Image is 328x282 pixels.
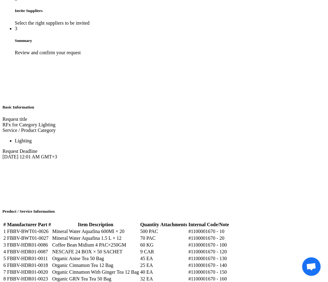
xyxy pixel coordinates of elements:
td: 25 EA [140,262,159,268]
div: [DATE] 12:01 AM GMT+3 [2,154,326,160]
td: FBBV-BWT01-0027 [7,235,51,241]
td: #1100001670 - 10 [188,228,229,235]
td: 3 [3,242,6,248]
td: FBBV-HDR01-0020 [7,269,51,275]
td: NESCAFE 24 BOX × 50 SACHET [52,249,139,255]
td: #1100001670 - 100 [188,242,229,248]
td: 70 PAC [140,235,159,241]
td: 60 KG [140,242,159,248]
td: FBBV-HDR01-0018 [7,262,51,268]
td: Mineral Water Aquafina 600Ml × 20 [52,228,139,235]
div: Lighting [15,138,326,144]
div: Select the right suppliers to be invited [15,20,326,26]
h5: Summary [15,38,326,43]
td: #1100001670 - 150 [188,269,229,275]
td: Organic Cinnamon Tea 12 Bag [52,262,139,268]
td: #1100001670 - 20 [188,235,229,241]
td: 4 [3,249,6,255]
div: Review and confirm your request [15,50,326,55]
td: Organic Anise Tea 50 Bag [52,255,139,262]
td: 7 [3,269,6,275]
th: # [3,222,6,228]
td: 45 EA [140,255,159,262]
th: Quantity [140,222,159,228]
td: #1100001670 - 140 [188,262,229,268]
td: FBBV-HDR01-0087 [7,249,51,255]
td: FBBV-HDR01-0023 [7,276,51,282]
th: Item Description [52,222,139,228]
td: #1100001670 - 130 [188,255,229,262]
td: 9 CAR [140,249,159,255]
td: 6 [3,262,6,268]
td: FBBV-HDR01-0086 [7,242,51,248]
td: #1100001670 - 120 [188,249,229,255]
a: Open chat [302,257,321,276]
td: Organic GRN Tea Tea 50 Bag [52,276,139,282]
h5: Product / Service Information [2,166,326,214]
td: Coffee Bean Midium 4 PAC×250GM [52,242,139,248]
h5: Basic Information [2,62,326,110]
td: 2 [3,235,6,241]
td: 8 [3,276,6,282]
div: Request Deadline [2,149,326,154]
th: Manufacturer Part # [7,222,51,228]
td: #1100001670 - 160 [188,276,229,282]
td: 1 [3,228,6,235]
div: Service / Product Category [2,128,326,133]
div: 3 [15,26,326,31]
td: FBBV-BWT01-0026 [7,228,51,235]
td: 40 EA [140,269,159,275]
td: 32 EA [140,276,159,282]
h5: Invite Suppliers [15,8,326,13]
td: 500 PAC [140,228,159,235]
th: Attachments [160,222,188,228]
td: Mineral Water Aquafina 1.5 L × 12 [52,235,139,241]
td: 5 [3,255,6,262]
div: RFx for Category Lighting [2,122,326,128]
td: Organic Cinnamon With Ginger Tea 12 Bag [52,269,139,275]
td: FBBV-HDR01-0011 [7,255,51,262]
div: Request title [2,116,326,122]
th: Internal Code/Note [188,222,229,228]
